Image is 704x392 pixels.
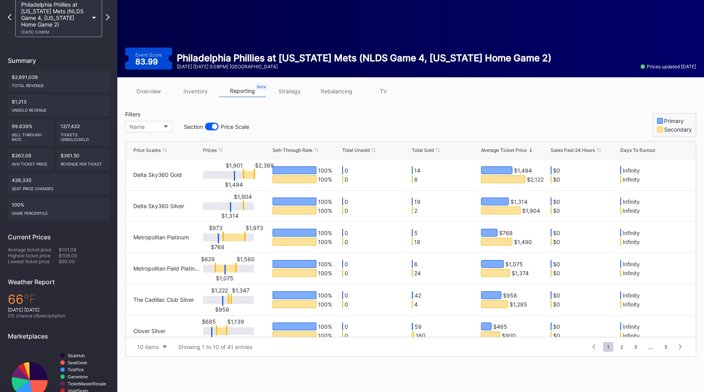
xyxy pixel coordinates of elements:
[623,198,640,205] div: Infinity
[623,269,640,276] div: Infinity
[172,85,219,97] a: inventory
[345,332,348,339] div: 0
[233,193,253,200] div: $1,904
[133,203,184,209] div: Delta Sky360 Silver
[345,229,348,236] div: 0
[510,301,527,308] div: $1,285
[266,85,313,97] a: strategy
[227,318,244,325] div: $1,139
[8,253,59,258] div: Highest ticket price
[12,105,106,112] div: Unsold Revenue
[641,64,696,69] div: Prices updated [DATE]
[415,292,421,299] div: 42
[661,342,671,352] span: 5
[21,1,88,34] div: Philadelphia Phillies at [US_STATE] Mets (NLDS Game 4, [US_STATE] Home Game 2)
[416,332,426,339] div: 160
[318,301,332,308] div: 100 %
[412,147,434,153] div: Total Sold
[133,147,161,153] div: Price Scales
[12,208,106,216] div: Game percentile
[345,238,348,245] div: 0
[137,344,159,350] div: 10 items
[8,198,110,219] div: 100%
[499,229,513,236] div: $768
[201,256,215,262] div: $629
[8,149,54,170] div: $362.09
[220,212,240,219] div: $1,314
[177,52,551,64] div: Philadelphia Phillies at [US_STATE] Mets (NLDS Game 4, [US_STATE] Home Game 2)
[273,147,312,153] div: Sell-Through Rate
[135,58,160,66] div: 83.99
[211,287,228,294] div: $1,222
[133,328,165,334] div: Clover Silver
[255,162,274,169] div: $2,389
[527,176,544,183] div: $2,122
[603,342,613,352] span: 1
[623,332,640,339] div: Infinity
[12,80,106,88] div: Total Revenue
[553,238,560,245] div: $0
[68,381,106,386] text: TicketMasterResale
[59,247,110,253] div: $101.08
[623,323,640,330] div: Infinity
[8,95,110,116] div: $1,213
[318,269,332,276] div: 100 %
[8,313,110,319] div: 0 % chance of precipitation
[414,269,421,276] div: 24
[553,176,560,183] div: $0
[133,171,182,178] div: Delta Sky360 Gold
[125,111,253,118] div: Filters
[512,269,529,276] div: $1,374
[345,269,348,276] div: 0
[664,118,684,124] div: Primary
[522,207,540,214] div: $1,904
[8,247,59,253] div: Average ticket price
[553,229,560,236] div: $0
[630,342,641,352] span: 3
[514,238,532,245] div: $1,490
[345,167,348,174] div: 0
[553,301,560,308] div: $0
[8,119,54,146] div: 99.839%
[59,253,110,258] div: $108.00
[8,332,110,340] div: Marketplaces
[510,198,528,205] div: $1,314
[318,260,332,267] div: 100 %
[313,85,360,97] a: rebalancing
[12,129,50,142] div: Sell Through Rate
[643,344,659,350] div: ...
[57,119,110,146] div: 12/7,432
[237,256,255,262] div: $1,560
[68,374,88,379] text: Gametime
[553,198,560,205] div: $0
[57,149,110,170] div: $361.50
[360,85,407,97] a: TV
[553,207,560,214] div: $0
[551,147,595,153] div: Sales Past 24 Hours
[224,181,244,188] div: $1,494
[208,244,228,250] div: $768
[414,229,418,236] div: 5
[232,287,250,294] div: $1,347
[345,176,348,183] div: 0
[133,265,201,272] div: Metropolitan Field Platinum
[318,292,332,299] div: 100 %
[21,30,88,34] div: [DATE] 5:08PM
[125,85,172,97] a: overview
[414,260,418,267] div: 6
[133,234,189,241] div: Metropolitan Platinum
[345,323,348,330] div: 0
[61,129,106,142] div: Tickets Unsold/Sold
[623,167,640,174] div: Infinity
[414,238,420,245] div: 18
[133,296,194,303] div: The Cadillac Club Silver
[620,147,655,153] div: Days To Runout
[553,323,560,330] div: $0
[61,159,106,166] div: Revenue per ticket
[414,167,420,174] div: 14
[514,167,532,174] div: $1,494
[414,176,418,183] div: 8
[623,238,640,245] div: Infinity
[215,275,234,282] div: $1,075
[623,301,640,308] div: Infinity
